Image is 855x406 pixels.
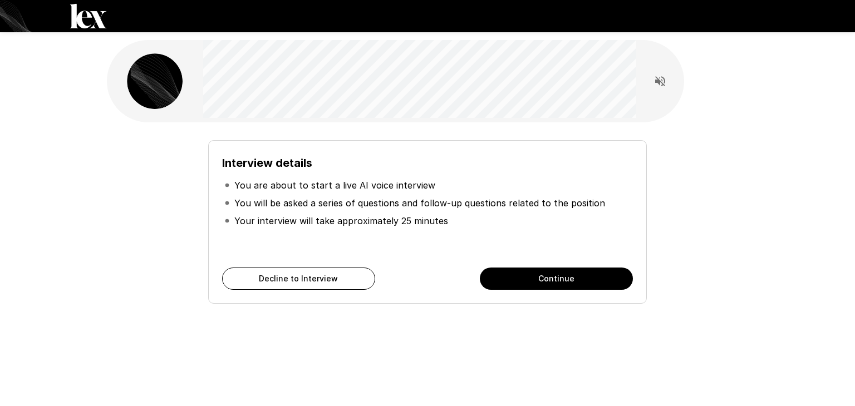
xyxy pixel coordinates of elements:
[234,196,605,210] p: You will be asked a series of questions and follow-up questions related to the position
[234,179,435,192] p: You are about to start a live AI voice interview
[234,214,448,227] p: Your interview will take approximately 25 minutes
[480,268,633,290] button: Continue
[222,156,312,170] b: Interview details
[222,268,375,290] button: Decline to Interview
[649,70,671,92] button: Read questions aloud
[127,53,183,109] img: lex_avatar2.png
